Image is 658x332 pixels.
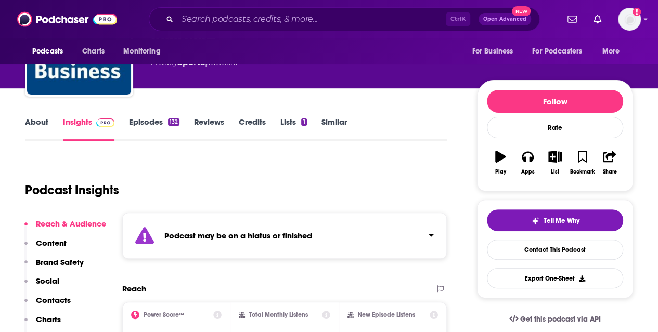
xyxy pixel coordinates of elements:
[301,118,306,126] div: 1
[521,169,535,175] div: Apps
[24,257,84,276] button: Brand Safety
[595,42,633,61] button: open menu
[280,117,306,141] a: Lists1
[618,8,641,31] img: User Profile
[122,284,146,294] h2: Reach
[36,238,67,248] p: Content
[82,44,105,59] span: Charts
[249,311,308,318] h2: Total Monthly Listens
[129,117,179,141] a: Episodes132
[25,182,119,198] h1: Podcast Insights
[36,257,84,267] p: Brand Safety
[24,276,59,295] button: Social
[618,8,641,31] button: Show profile menu
[358,311,415,318] h2: New Episode Listens
[194,117,224,141] a: Reviews
[525,42,597,61] button: open menu
[570,169,595,175] div: Bookmark
[168,118,179,126] div: 132
[602,44,620,59] span: More
[465,42,526,61] button: open menu
[32,44,63,59] span: Podcasts
[25,117,48,141] a: About
[551,169,559,175] div: List
[483,17,526,22] span: Open Advanced
[177,11,446,28] input: Search podcasts, credits, & more...
[122,213,447,259] section: Click to expand status details
[239,117,266,141] a: Credits
[25,42,76,61] button: open menu
[96,118,114,127] img: Podchaser Pro
[618,8,641,31] span: Logged in as rpearson
[144,311,184,318] h2: Power Score™
[512,6,531,16] span: New
[520,315,601,324] span: Get this podcast via API
[17,9,117,29] img: Podchaser - Follow, Share and Rate Podcasts
[487,90,623,113] button: Follow
[24,295,71,314] button: Contacts
[487,144,514,181] button: Play
[164,231,312,241] strong: Podcast may be on a hiatus or finished
[487,117,623,138] div: Rate
[479,13,531,25] button: Open AdvancedNew
[541,144,569,181] button: List
[495,169,506,175] div: Play
[487,240,623,260] a: Contact This Podcast
[472,44,513,59] span: For Business
[149,7,540,31] div: Search podcasts, credits, & more...
[569,144,596,181] button: Bookmark
[514,144,541,181] button: Apps
[487,268,623,288] button: Export One-Sheet
[36,219,106,229] p: Reach & Audience
[531,217,539,225] img: tell me why sparkle
[589,10,605,28] a: Show notifications dropdown
[487,209,623,231] button: tell me why sparkleTell Me Why
[24,238,67,257] button: Content
[633,8,641,16] svg: Add a profile image
[321,117,347,141] a: Similar
[563,10,581,28] a: Show notifications dropdown
[63,117,114,141] a: InsightsPodchaser Pro
[596,144,623,181] button: Share
[24,219,106,238] button: Reach & Audience
[501,307,609,332] a: Get this podcast via API
[116,42,174,61] button: open menu
[544,217,579,225] span: Tell Me Why
[75,42,111,61] a: Charts
[446,12,470,26] span: Ctrl K
[36,276,59,286] p: Social
[36,295,71,305] p: Contacts
[602,169,616,175] div: Share
[532,44,582,59] span: For Podcasters
[36,314,61,324] p: Charts
[123,44,160,59] span: Monitoring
